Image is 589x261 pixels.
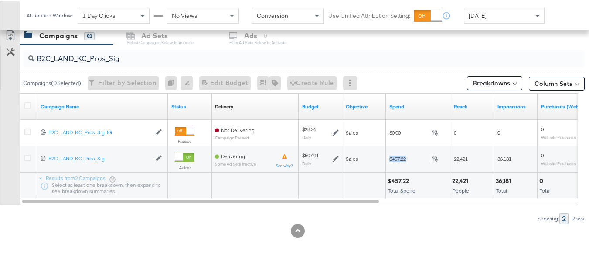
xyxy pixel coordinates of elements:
div: 0 [539,176,546,184]
span: Total Spend [388,186,415,193]
sub: Daily [302,159,311,165]
div: 36,181 [496,176,514,184]
a: Reflects the ability of your Ad Campaign to achieve delivery based on ad states, schedule and bud... [215,102,233,109]
div: Campaigns [39,30,78,40]
a: Your campaign name. [41,102,164,109]
button: Breakdowns [467,75,522,89]
div: 0 [165,75,181,89]
span: Sales [346,154,358,161]
div: Attribution Window: [26,11,73,17]
span: 1 Day Clicks [82,10,116,18]
div: Rows [571,214,585,220]
div: 2 [559,212,569,223]
sub: Some Ad Sets Inactive [215,160,256,165]
span: 0 [541,125,544,131]
sub: Daily [302,133,311,139]
span: $0.00 [389,128,428,135]
span: Not Delivering [221,125,255,132]
a: The maximum amount you're willing to spend on your ads, on average each day or over the lifetime ... [302,102,339,109]
label: Paused [175,137,194,143]
span: Total [540,186,551,193]
div: 22,421 [452,176,471,184]
span: Delivering [221,152,245,158]
a: B2C_LAND_KC_Pros_Sig_IG [48,128,151,135]
button: Column Sets [529,75,585,89]
a: The total amount spent to date. [389,102,447,109]
div: Delivery [215,102,233,109]
a: The number of times your ad was served. On mobile apps an ad is counted as served the first time ... [497,102,534,109]
span: Total [496,186,507,193]
span: 22,421 [454,154,468,161]
div: $507.91 [302,151,319,158]
span: 0 [497,128,500,135]
span: People [453,186,469,193]
sub: Website Purchases [541,159,576,165]
div: $457.22 [388,176,412,184]
div: Campaigns ( 0 Selected) [23,78,81,86]
div: Showing: [537,214,559,220]
sub: Campaign Paused [215,134,255,139]
span: 0 [541,151,544,157]
span: No Views [172,10,197,18]
label: Use Unified Attribution Setting: [328,10,410,19]
span: Conversion [257,10,288,18]
div: 82 [84,31,95,39]
sub: Website Purchases [541,133,576,139]
a: Your campaign's objective. [346,102,382,109]
span: $457.22 [389,154,428,161]
div: $28.26 [302,125,316,132]
label: Active [175,163,194,169]
a: Shows the current state of your Ad Campaign. [171,102,208,109]
a: B2C_LAND_KC_Pros_Sig [48,154,151,161]
input: Search Campaigns by Name, ID or Objective [34,45,535,62]
span: 0 [454,128,456,135]
span: Sales [346,128,358,135]
span: 36,181 [497,154,511,161]
a: The number of people your ad was served to. [454,102,490,109]
span: [DATE] [469,10,487,18]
